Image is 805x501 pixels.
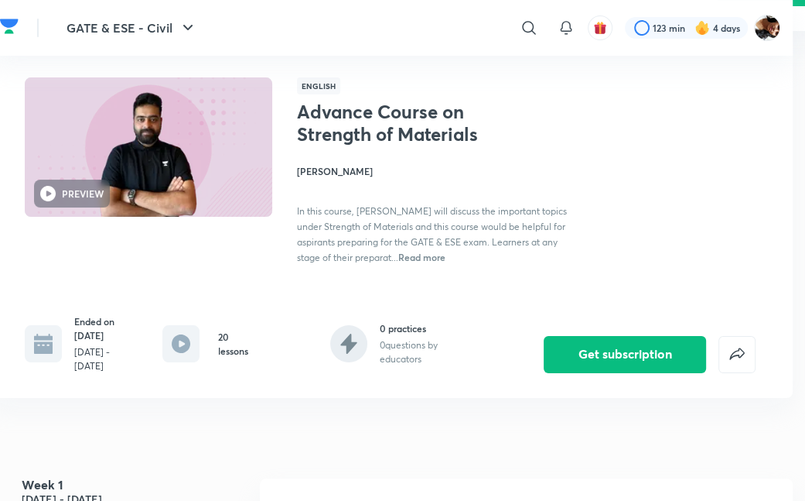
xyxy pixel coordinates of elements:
[297,77,340,94] span: English
[754,15,780,41] img: Shatasree das
[218,330,250,358] h6: 20 lessons
[380,338,463,366] p: 0 questions by educators
[22,479,247,491] h4: Week 1
[74,314,131,342] h6: Ended on [DATE]
[57,12,206,43] button: GATE & ESE - Civil
[588,15,612,40] button: avatar
[297,164,570,178] h4: [PERSON_NAME]
[544,336,706,373] button: Get subscription
[22,76,275,218] img: Thumbnail
[62,187,104,201] h6: PREVIEW
[694,20,710,36] img: streak
[398,251,445,263] span: Read more
[718,336,756,373] button: false
[380,321,463,335] h6: 0 practices
[297,101,496,146] h1: Advance Course on Strength of Materials
[74,345,131,373] p: [DATE] - [DATE]
[593,21,607,35] img: avatar
[297,205,567,263] span: In this course, [PERSON_NAME] will discuss the important topics under Strength of Materials and t...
